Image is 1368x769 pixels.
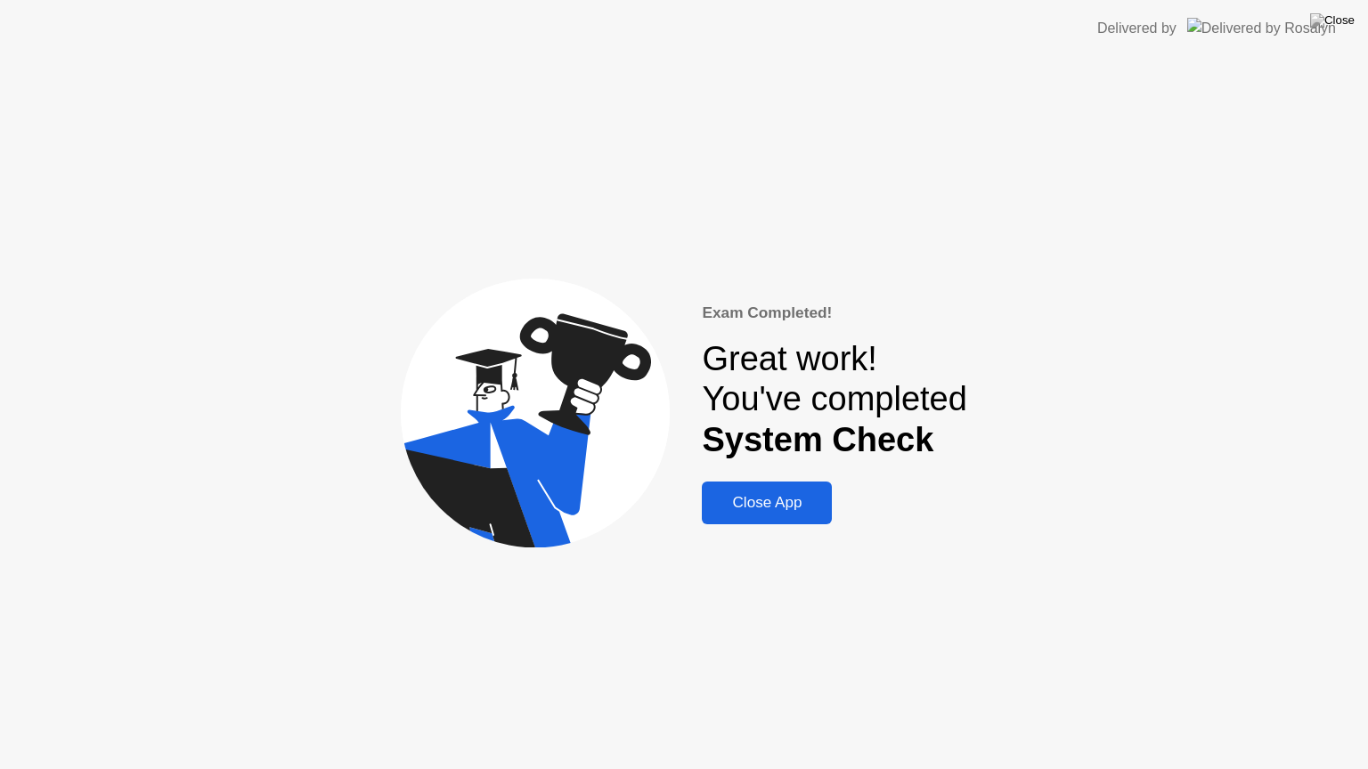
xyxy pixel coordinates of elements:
[702,302,966,325] div: Exam Completed!
[702,339,966,461] div: Great work! You've completed
[707,494,826,512] div: Close App
[1097,18,1177,39] div: Delivered by
[1310,13,1355,28] img: Close
[702,421,933,458] b: System Check
[702,482,832,524] button: Close App
[1187,18,1336,38] img: Delivered by Rosalyn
